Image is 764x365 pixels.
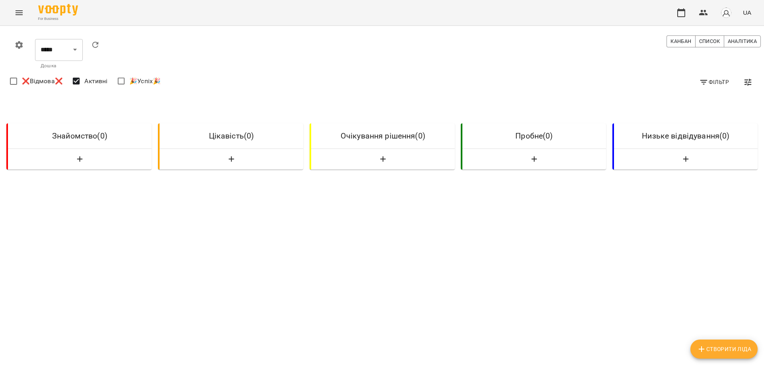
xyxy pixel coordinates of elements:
img: Voopty Logo [38,4,78,16]
button: Аналітика [724,35,761,47]
button: Канбан [667,35,695,47]
button: UA [740,5,754,20]
h6: Цікавість ( 0 ) [166,130,297,142]
span: Аналітика [728,37,757,46]
span: Список [699,37,720,46]
button: Створити Ліда [617,152,754,166]
button: Створити Ліда [466,152,603,166]
span: Канбан [670,37,691,46]
button: Фільтр [696,75,732,89]
button: Menu [10,3,29,22]
span: 🎉Успіх🎉 [129,76,161,86]
button: Створити Ліда [690,340,758,359]
h6: Пробне ( 0 ) [469,130,600,142]
button: Список [695,35,724,47]
span: Створити Ліда [697,344,751,354]
button: Створити Ліда [163,152,300,166]
span: UA [743,8,751,17]
span: For Business [38,16,78,21]
h6: Очікування рішення ( 0 ) [318,130,448,142]
span: Активні [84,76,107,86]
span: ❌Відмова❌ [22,76,63,86]
span: Фільтр [699,77,729,87]
button: Створити Ліда [314,152,452,166]
h6: Знайомство ( 0 ) [14,130,145,142]
h6: Низьке відвідування ( 0 ) [620,130,751,142]
button: Створити Ліда [11,152,148,166]
p: Дошка [41,62,77,70]
img: avatar_s.png [721,7,732,18]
